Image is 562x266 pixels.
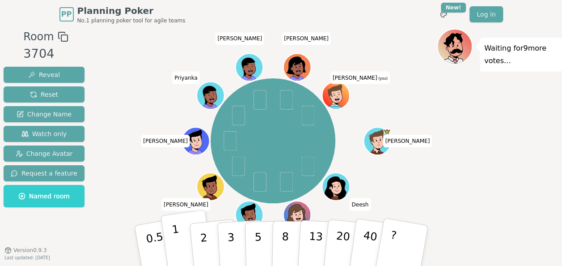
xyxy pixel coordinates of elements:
span: Click to change your name [349,198,371,210]
button: Click to change your avatar [323,82,349,108]
button: New! [435,6,452,22]
span: Click to change your name [161,198,211,210]
span: Click to change your name [141,135,190,147]
a: Log in [469,6,503,22]
button: Version0.9.3 [4,247,47,254]
span: Planning Poker [77,4,186,17]
div: New! [441,3,466,13]
a: PPPlanning PokerNo.1 planning poker tool for agile teams [59,4,186,24]
span: (you) [377,76,388,80]
span: Change Name [17,110,72,119]
button: Watch only [4,126,85,142]
span: Click to change your name [282,32,331,45]
span: Version 0.9.3 [13,247,47,254]
button: Change Name [4,106,85,122]
button: Change Avatar [4,146,85,162]
span: No.1 planning poker tool for agile teams [77,17,186,24]
p: Waiting for 9 more votes... [484,42,558,67]
button: Reset [4,86,85,103]
span: Request a feature [11,169,77,178]
div: 3704 [23,45,68,63]
span: Colin is the host [383,128,390,135]
span: Click to change your name [383,135,432,147]
span: Click to change your name [330,71,390,84]
button: Request a feature [4,165,85,181]
span: Watch only [21,129,67,138]
span: PP [61,9,72,20]
span: Reset [30,90,58,99]
span: Click to change your name [172,71,199,84]
span: Last updated: [DATE] [4,255,50,260]
span: Click to change your name [215,32,264,45]
button: Named room [4,185,85,207]
span: Reveal [28,70,60,79]
span: Named room [18,192,70,201]
span: Change Avatar [16,149,73,158]
span: Room [23,29,54,45]
button: Reveal [4,67,85,83]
